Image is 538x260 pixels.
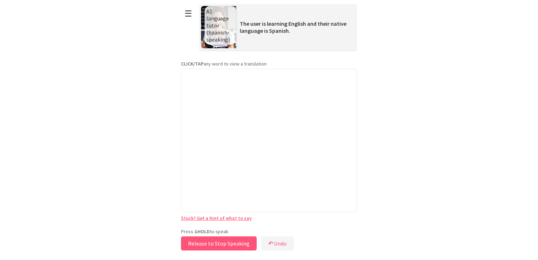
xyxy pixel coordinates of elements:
p: Press & to speak [181,228,357,235]
a: Stuck? Get a hint of what to say [181,215,252,221]
span: The user is learning English and their native language is Spanish. [240,20,346,34]
strong: HOLD [198,228,210,235]
button: Release to Stop Speaking [181,236,257,250]
span: A1 language tutor (Spanish-speaking) [206,8,230,43]
button: ↶Undo [261,236,294,250]
strong: CLICK/TAP [181,61,204,67]
img: Scenario Image [201,6,236,48]
b: ↶ [268,240,273,247]
button: ☰ [181,5,196,23]
p: any word to view a translation [181,61,357,67]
